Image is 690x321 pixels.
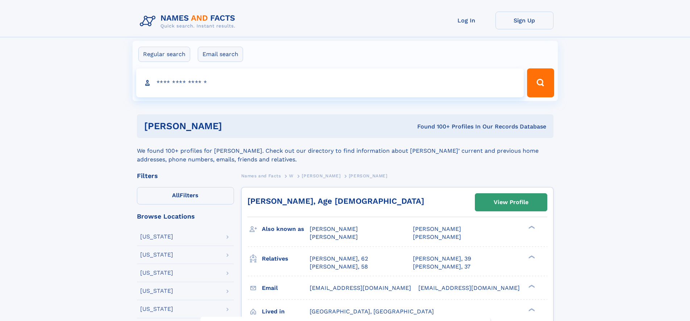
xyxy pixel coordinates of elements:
[302,173,340,178] span: [PERSON_NAME]
[262,282,310,294] h3: Email
[140,252,173,258] div: [US_STATE]
[310,225,358,232] span: [PERSON_NAME]
[527,225,535,230] div: ❯
[137,187,234,204] label: Filters
[289,173,294,178] span: W
[310,284,411,291] span: [EMAIL_ADDRESS][DOMAIN_NAME]
[144,122,320,131] h1: [PERSON_NAME]
[247,197,424,206] a: [PERSON_NAME], Age [DEMOGRAPHIC_DATA]
[438,12,495,29] a: Log In
[262,223,310,235] h3: Also known as
[413,255,471,263] a: [PERSON_NAME], 39
[310,233,358,240] span: [PERSON_NAME]
[140,288,173,294] div: [US_STATE]
[413,233,461,240] span: [PERSON_NAME]
[527,254,535,259] div: ❯
[140,270,173,276] div: [US_STATE]
[137,138,553,164] div: We found 100+ profiles for [PERSON_NAME]. Check out our directory to find information about [PERS...
[418,284,520,291] span: [EMAIL_ADDRESS][DOMAIN_NAME]
[140,306,173,312] div: [US_STATE]
[137,12,241,31] img: Logo Names and Facts
[413,263,471,271] a: [PERSON_NAME], 37
[241,171,281,180] a: Names and Facts
[262,253,310,265] h3: Relatives
[289,171,294,180] a: W
[310,255,368,263] a: [PERSON_NAME], 62
[140,234,173,240] div: [US_STATE]
[262,305,310,318] h3: Lived in
[136,68,524,97] input: search input
[495,12,553,29] a: Sign Up
[413,225,461,232] span: [PERSON_NAME]
[310,263,368,271] a: [PERSON_NAME], 58
[137,173,234,179] div: Filters
[527,68,554,97] button: Search Button
[137,213,234,220] div: Browse Locations
[302,171,340,180] a: [PERSON_NAME]
[527,284,535,288] div: ❯
[172,192,180,199] span: All
[319,123,546,131] div: Found 100+ Profiles In Our Records Database
[310,308,434,315] span: [GEOGRAPHIC_DATA], [GEOGRAPHIC_DATA]
[527,307,535,312] div: ❯
[475,194,547,211] a: View Profile
[138,47,190,62] label: Regular search
[198,47,243,62] label: Email search
[349,173,388,178] span: [PERSON_NAME]
[494,194,528,211] div: View Profile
